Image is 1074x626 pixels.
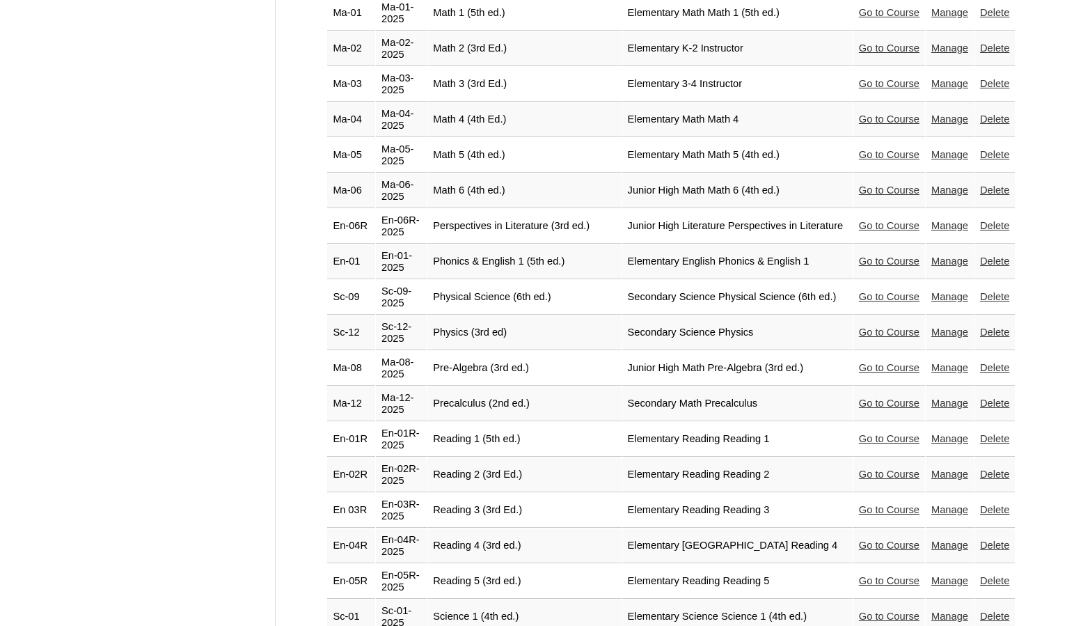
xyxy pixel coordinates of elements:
a: Go to Course [859,256,919,267]
a: Go to Course [859,42,919,54]
a: Go to Course [859,114,919,125]
td: Reading 4 (3rd ed.) [427,529,621,563]
td: Physical Science (6th ed.) [427,280,621,315]
td: Ma-02 [327,31,375,66]
td: En-01 [327,244,375,279]
a: Manage [931,256,968,267]
td: Physics (3rd ed) [427,315,621,350]
a: Manage [931,185,968,196]
a: Go to Course [859,575,919,586]
td: En-01-2025 [376,244,427,279]
a: Delete [980,469,1009,480]
td: Sc-12 [327,315,375,350]
a: Delete [980,327,1009,338]
a: Manage [931,398,968,409]
a: Delete [980,256,1009,267]
td: Math 4 (4th Ed.) [427,102,621,137]
td: En-05R-2025 [376,564,427,599]
td: Phonics & English 1 (5th ed.) [427,244,621,279]
a: Go to Course [859,540,919,551]
a: Delete [980,362,1009,373]
a: Go to Course [859,469,919,480]
td: Ma-04 [327,102,375,137]
a: Delete [980,398,1009,409]
td: Elementary English Phonics & English 1 [622,244,853,279]
a: Manage [931,149,968,160]
a: Go to Course [859,433,919,444]
td: Elementary K-2 Instructor [622,31,853,66]
td: En-03R-2025 [376,493,427,528]
a: Manage [931,611,968,622]
td: Junior High Literature Perspectives in Literature [622,209,853,244]
a: Go to Course [859,149,919,160]
td: Pre-Algebra (3rd ed.) [427,351,621,386]
td: Elementary Math Math 5 (4th ed.) [622,138,853,173]
td: Ma-08 [327,351,375,386]
td: Ma-05-2025 [376,138,427,173]
td: Junior High Math Pre-Algebra (3rd ed.) [622,351,853,386]
a: Go to Course [859,220,919,231]
a: Delete [980,7,1009,18]
td: Sc-09 [327,280,375,315]
td: Ma-12-2025 [376,386,427,421]
a: Delete [980,433,1009,444]
a: Manage [931,78,968,89]
a: Delete [980,78,1009,89]
a: Delete [980,114,1009,125]
a: Manage [931,291,968,302]
td: Ma-03-2025 [376,67,427,102]
td: Elementary Reading Reading 2 [622,457,853,492]
a: Manage [931,575,968,586]
td: En-06R-2025 [376,209,427,244]
a: Manage [931,114,968,125]
a: Delete [980,220,1009,231]
td: Reading 3 (3rd Ed.) [427,493,621,528]
td: Elementary Math Math 4 [622,102,853,137]
a: Delete [980,575,1009,586]
a: Go to Course [859,327,919,338]
td: Ma-02-2025 [376,31,427,66]
td: Sc-12-2025 [376,315,427,350]
td: Ma-03 [327,67,375,102]
td: Secondary Math Precalculus [622,386,853,421]
a: Manage [931,327,968,338]
a: Manage [931,469,968,480]
td: Sc-09-2025 [376,280,427,315]
a: Go to Course [859,398,919,409]
td: Math 5 (4th ed.) [427,138,621,173]
a: Manage [931,7,968,18]
a: Delete [980,42,1009,54]
td: Elementary Reading Reading 3 [622,493,853,528]
td: En-01R [327,422,375,457]
td: Math 6 (4th ed.) [427,173,621,208]
td: Elementary Reading Reading 1 [622,422,853,457]
td: Reading 2 (3rd Ed.) [427,457,621,492]
td: Ma-06-2025 [376,173,427,208]
a: Go to Course [859,291,919,302]
a: Manage [931,433,968,444]
a: Go to Course [859,362,919,373]
a: Delete [980,611,1009,622]
td: En-06R [327,209,375,244]
a: Manage [931,42,968,54]
td: En-04R [327,529,375,563]
td: Ma-04-2025 [376,102,427,137]
td: En-02R [327,457,375,492]
td: En-02R-2025 [376,457,427,492]
a: Manage [931,540,968,551]
td: Junior High Math Math 6 (4th ed.) [622,173,853,208]
td: Ma-08-2025 [376,351,427,386]
td: Math 3 (3rd Ed.) [427,67,621,102]
td: Math 2 (3rd Ed.) [427,31,621,66]
td: Precalculus (2nd ed.) [427,386,621,421]
a: Manage [931,220,968,231]
a: Go to Course [859,7,919,18]
a: Go to Course [859,185,919,196]
td: Ma-05 [327,138,375,173]
td: En-04R-2025 [376,529,427,563]
td: En 03R [327,493,375,528]
td: Elementary [GEOGRAPHIC_DATA] Reading 4 [622,529,853,563]
a: Go to Course [859,78,919,89]
td: Elementary Reading Reading 5 [622,564,853,599]
a: Delete [980,504,1009,515]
